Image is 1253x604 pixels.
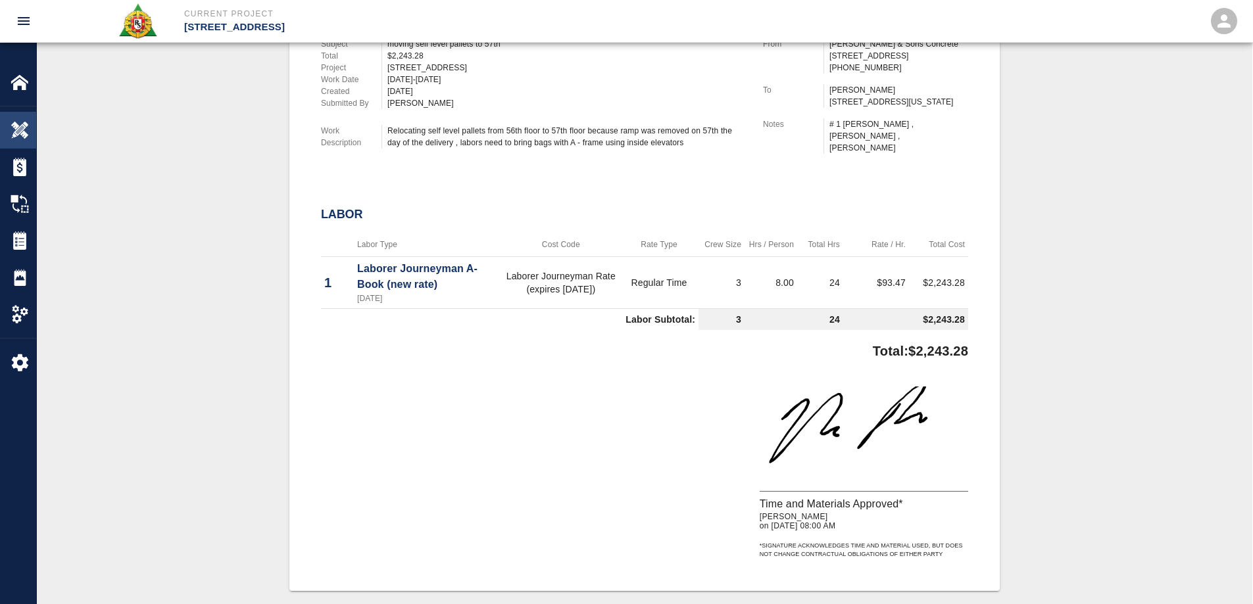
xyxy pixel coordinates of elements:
img: Roger & Sons Concrete [118,3,158,39]
td: 3 [699,256,745,308]
p: Work Description [321,125,381,149]
p: [PERSON_NAME] [829,84,968,96]
th: Labor Type [354,233,503,257]
p: Total [321,50,381,62]
td: 3 [699,308,745,330]
th: Cost Code [503,233,620,257]
div: Relocating self level pallets from 56th floor to 57th floor because ramp was removed on 57th the ... [387,125,747,149]
p: Project [321,62,381,74]
iframe: Chat Widget [1187,541,1253,604]
div: [STREET_ADDRESS] [387,62,747,74]
div: moving self level pallets to 57th [387,38,747,50]
td: Laborer Journeyman Rate (expires [DATE]) [503,256,620,308]
th: Total Hrs [797,233,843,257]
td: Labor Subtotal: [321,308,699,330]
td: Regular Time [620,256,699,308]
th: Crew Size [699,233,745,257]
td: 24 [797,256,843,308]
p: Current Project [184,8,698,20]
td: $2,243.28 [909,256,968,308]
p: [STREET_ADDRESS] [184,20,698,35]
td: $93.47 [843,256,909,308]
p: [DATE] [357,292,499,304]
p: [PERSON_NAME] & Sons Concrete [829,38,968,50]
th: Total Cost [909,233,968,257]
h2: Labor [321,208,968,222]
p: Total: $2,243.28 [873,335,968,361]
td: 24 [745,308,843,330]
div: [PERSON_NAME] [387,97,747,109]
p: Submitted By [321,97,381,109]
p: [STREET_ADDRESS][US_STATE] [829,96,968,108]
div: $2,243.28 [387,50,747,62]
th: Rate Type [620,233,699,257]
p: Time and Materials Approved* [760,496,968,512]
p: 1 [324,273,351,292]
th: Rate / Hr. [843,233,909,257]
th: Hrs / Person [745,233,797,257]
div: [DATE] [387,85,747,97]
td: 8.00 [745,256,797,308]
p: * Signature acknowledges time and material used, but does not change contractual obligations of e... [760,542,968,559]
p: To [763,84,823,96]
div: [DATE]-[DATE] [387,74,747,85]
p: [PERSON_NAME] on [DATE] 08:00 AM [760,512,968,531]
p: Created [321,85,381,97]
p: Subject [321,38,381,50]
img: signature [760,386,968,492]
td: $2,243.28 [843,308,968,330]
p: Notes [763,118,823,130]
button: open drawer [8,5,39,37]
p: [PHONE_NUMBER] [829,62,968,74]
p: Work Date [321,74,381,85]
p: [STREET_ADDRESS] [829,50,968,62]
p: From [763,38,823,50]
p: Laborer Journeyman A-Book (new rate) [357,261,499,292]
div: # 1 [PERSON_NAME] , [PERSON_NAME] , [PERSON_NAME] [829,118,968,154]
